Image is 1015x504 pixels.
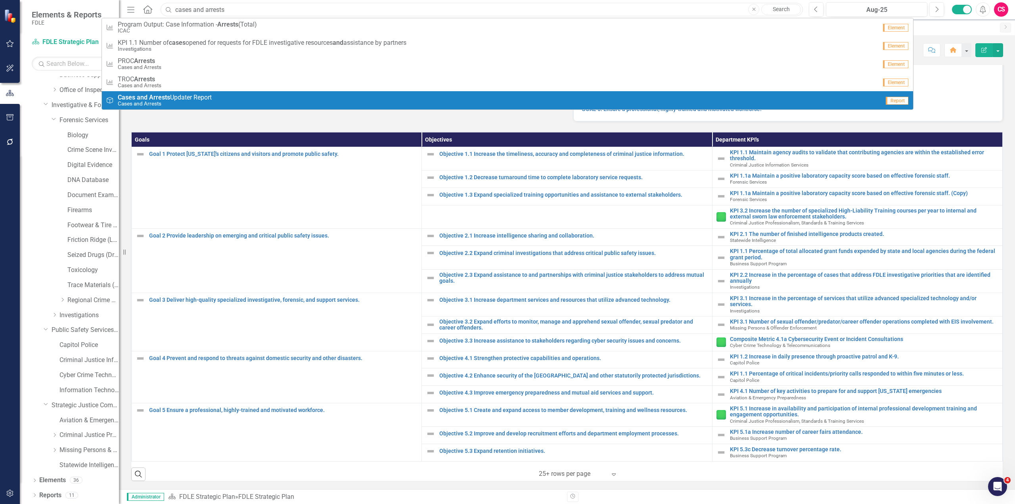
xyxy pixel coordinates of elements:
[65,492,78,498] div: 11
[426,248,435,258] img: Not Defined
[67,281,119,290] a: Trace Materials (Trace Evidence)
[439,448,708,454] a: Objective 5.3 Expand retention initiatives.
[52,101,119,110] a: Investigative & Forensic Services Command
[102,55,913,73] a: PROCArrestsCases and ArrestsElement
[439,272,708,284] a: Objective 2.3 Expand assistance to and partnerships with criminal justice stakeholders to address...
[886,97,908,105] span: Report
[422,293,712,316] td: Double-Click to Edit Right Click for Context Menu
[32,38,111,47] a: FDLE Strategic Plan
[716,253,726,263] img: Not Defined
[712,386,1002,403] td: Double-Click to Edit Right Click for Context Menu
[70,477,82,484] div: 36
[118,64,161,70] small: Cases and Arrests
[730,272,998,284] a: KPI 2.2 Increase in the percentage of cases that address FDLE investigative priorities that are i...
[118,28,257,34] small: ICAC
[59,86,119,95] a: Office of Inspector General
[136,295,145,305] img: Not Defined
[439,319,708,331] a: Objective 3.2 Expand efforts to monitor, manage and apprehend sexual offender, sexual predator an...
[32,19,101,26] small: FDLE
[712,333,1002,351] td: Double-Click to Edit Right Click for Context Menu
[118,94,135,101] strong: Cases
[422,351,712,368] td: Double-Click to Edit Right Click for Context Menu
[712,316,1002,333] td: Double-Click to Edit Right Click for Context Menu
[883,60,908,68] span: Element
[426,371,435,380] img: Not Defined
[422,246,712,269] td: Double-Click to Edit Right Click for Context Menu
[59,461,119,470] a: Statewide Intelligence
[67,176,119,185] a: DNA Database
[426,149,435,159] img: Not Defined
[712,188,1002,205] td: Double-Click to Edit Right Click for Context Menu
[716,192,726,201] img: Not Defined
[59,386,119,395] a: Information Technology Services
[67,236,119,245] a: Friction Ridge (Latent Prints)
[132,403,422,461] td: Double-Click to Edit Right Click for Context Menu
[67,221,119,230] a: Footwear & Tire (Impression Evidence)
[118,76,161,83] span: TROC
[426,447,435,456] img: Not Defined
[422,316,712,333] td: Double-Click to Edit Right Click for Context Menu
[52,401,119,410] a: Strategic Justice Command
[59,356,119,365] a: Criminal Justice Information Services
[439,355,708,361] a: Objective 4.1 Strengthen protective capabilities and operations.
[422,147,712,170] td: Double-Click to Edit Right Click for Context Menu
[422,188,712,205] td: Double-Click to Edit Right Click for Context Menu
[149,355,417,361] a: Goal 4 Prevent and respond to threats against domestic security and other disasters.
[716,212,726,222] img: Proceeding as Planned
[712,269,1002,293] td: Double-Click to Edit Right Click for Context Menu
[730,371,998,377] a: KPI 1.1 Percentage of critical incidents/priority calls responded to within five minutes or less.
[439,297,708,303] a: Objective 3.1 Increase department services and resources that utilize advanced technology.
[118,82,161,88] small: Cases and Arrests
[730,248,998,261] a: KPI 1.1 Percentage of total allocated grant funds expended by state and local agencies during the...
[426,429,435,439] img: Not Defined
[426,173,435,182] img: Not Defined
[333,39,343,46] strong: and
[132,293,422,351] td: Double-Click to Edit Right Click for Context Menu
[716,448,726,457] img: Not Defined
[439,250,708,256] a: Objective 2.2 Expand criminal investigations that address critical public safety issues.
[712,403,1002,426] td: Double-Click to Edit Right Click for Context Menu
[716,390,726,399] img: Not Defined
[1004,477,1011,483] span: 4
[712,246,1002,269] td: Double-Click to Edit Right Click for Context Menu
[730,295,998,308] a: KPI 3.1 Increase in the percentage of services that utilize advanced specialized technology and/o...
[132,351,422,403] td: Double-Click to Edit Right Click for Context Menu
[422,228,712,246] td: Double-Click to Edit Right Click for Context Menu
[716,355,726,364] img: Not Defined
[59,341,119,350] a: Capitol Police
[67,191,119,200] a: Document Examination (Questioned Documents)
[716,410,726,420] img: Proceeding as Planned
[883,42,908,50] span: Element
[716,276,726,286] img: Not Defined
[102,18,913,36] a: Program Output: Case Information -Arrests(Total)ICACElement
[712,368,1002,386] td: Double-Click to Edit Right Click for Context Menu
[439,174,708,180] a: Objective 1.2 Decrease turnaround time to complete laboratory service requests.
[730,418,864,424] span: Criminal Justice Professionalism, Standards & Training Services
[32,57,111,71] input: Search Below...
[730,190,998,196] a: KPI 1.1a Maintain a positive laboratory capacity score based on effective forensic staff. (Copy)
[426,273,435,283] img: Not Defined
[422,170,712,188] td: Double-Click to Edit Right Click for Context Menu
[59,116,119,125] a: Forensic Services
[134,57,155,65] strong: Arrests
[730,343,830,348] span: Cyber Crime Technology & Telecommunications
[422,269,712,293] td: Double-Click to Edit Right Click for Context Menu
[59,431,119,440] a: Criminal Justice Professionalism, Standards & Training Services
[730,149,998,162] a: KPI 1.1 Maintain agency audits to validate that contributing agencies are within the established ...
[730,429,998,435] a: KPI 5.1a Increase number of career fairs attendance.
[67,131,119,140] a: Biology
[134,75,155,83] strong: Arrests
[716,300,726,309] img: Not Defined
[102,91,913,109] a: Cases and ArrestsUpdater ReportCases and ArrestsReport
[422,427,712,444] td: Double-Click to Edit Right Click for Context Menu
[712,293,1002,316] td: Double-Click to Edit Right Click for Context Menu
[582,106,762,112] a: GOAL 5. Ensure a professional, highly-trained and motivated workforce.
[149,407,417,413] a: Goal 5 Ensure a professional, highly-trained and motivated workforce.
[730,319,998,325] a: KPI 3.1 Number of sexual offender/predator/career offender operations completed with EIS involvem...
[136,406,145,415] img: Not Defined
[426,406,435,415] img: Not Defined
[426,190,435,200] img: Not Defined
[439,151,708,157] a: Objective 1.1 Increase the timeliness, accuracy and completeness of criminal justice information.
[712,147,1002,170] td: Double-Click to Edit Right Click for Context Menu
[712,351,1002,368] td: Double-Click to Edit Right Click for Context Menu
